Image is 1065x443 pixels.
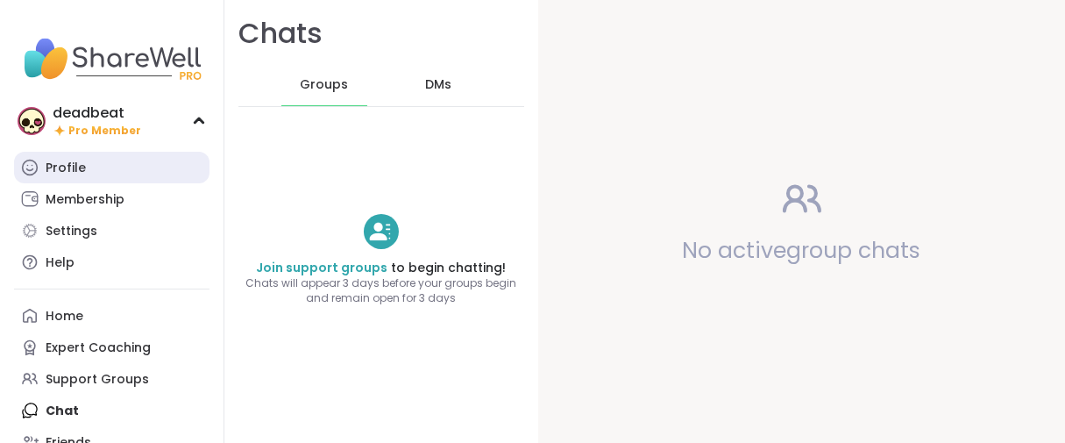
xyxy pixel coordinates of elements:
[46,339,151,357] div: Expert Coaching
[14,332,209,363] a: Expert Coaching
[53,104,141,123] div: deadbeat
[46,160,86,177] div: Profile
[46,223,97,240] div: Settings
[14,247,209,278] a: Help
[257,259,388,276] a: Join support groups
[238,14,323,54] h1: Chats
[46,191,124,209] div: Membership
[14,152,209,183] a: Profile
[683,235,921,266] span: No active group chats
[14,183,209,215] a: Membership
[46,371,149,389] div: Support Groups
[46,254,75,272] div: Help
[18,107,46,135] img: deadbeat
[46,308,83,325] div: Home
[14,363,209,395] a: Support Groups
[14,28,209,89] img: ShareWell Nav Logo
[224,276,538,306] span: Chats will appear 3 days before your groups begin and remain open for 3 days
[300,76,348,94] span: Groups
[224,260,538,277] h4: to begin chatting!
[14,215,209,247] a: Settings
[425,76,451,94] span: DMs
[68,124,141,139] span: Pro Member
[14,300,209,332] a: Home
